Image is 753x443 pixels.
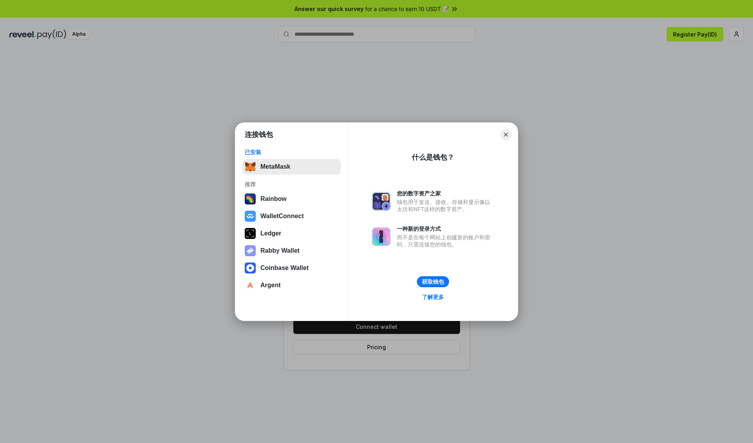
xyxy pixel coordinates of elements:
[397,199,494,213] div: 钱包用于发送、接收、存储和显示像以太坊和NFT这样的数字资产。
[245,161,256,172] img: svg+xml,%3Csvg%20fill%3D%22none%22%20height%3D%2233%22%20viewBox%3D%220%200%2035%2033%22%20width%...
[245,263,256,273] img: svg+xml,%3Csvg%20width%3D%2228%22%20height%3D%2228%22%20viewBox%3D%220%200%2028%2028%22%20fill%3D...
[245,149,338,156] div: 已安装
[260,163,290,170] div: MetaMask
[372,192,391,211] img: svg+xml,%3Csvg%20xmlns%3D%22http%3A%2F%2Fwww.w3.org%2F2000%2Fsvg%22%20fill%3D%22none%22%20viewBox...
[242,277,341,293] button: Argent
[242,208,341,224] button: WalletConnect
[260,264,309,272] div: Coinbase Wallet
[245,280,256,291] img: svg+xml,%3Csvg%20width%3D%2228%22%20height%3D%2228%22%20viewBox%3D%220%200%2028%2028%22%20fill%3D...
[245,181,338,188] div: 推荐
[372,227,391,246] img: svg+xml,%3Csvg%20xmlns%3D%22http%3A%2F%2Fwww.w3.org%2F2000%2Fsvg%22%20fill%3D%22none%22%20viewBox...
[260,230,281,237] div: Ledger
[242,243,341,259] button: Rabby Wallet
[245,228,256,239] img: svg+xml,%3Csvg%20xmlns%3D%22http%3A%2F%2Fwww.w3.org%2F2000%2Fsvg%22%20width%3D%2228%22%20height%3...
[422,278,444,285] div: 获取钱包
[245,193,256,204] img: svg+xml,%3Csvg%20width%3D%22120%22%20height%3D%22120%22%20viewBox%3D%220%200%20120%20120%22%20fil...
[245,211,256,222] img: svg+xml,%3Csvg%20width%3D%2228%22%20height%3D%2228%22%20viewBox%3D%220%200%2028%2028%22%20fill%3D...
[242,159,341,175] button: MetaMask
[397,225,494,232] div: 一种新的登录方式
[245,245,256,256] img: svg+xml,%3Csvg%20xmlns%3D%22http%3A%2F%2Fwww.w3.org%2F2000%2Fsvg%22%20fill%3D%22none%22%20viewBox...
[260,195,287,202] div: Rainbow
[242,191,341,207] button: Rainbow
[500,129,511,140] button: Close
[260,213,304,220] div: WalletConnect
[245,130,273,139] h1: 连接钱包
[242,226,341,241] button: Ledger
[397,234,494,248] div: 而不是在每个网站上创建新的账户和密码，只需连接您的钱包。
[422,294,444,301] div: 了解更多
[417,292,449,302] a: 了解更多
[260,282,281,289] div: Argent
[242,260,341,276] button: Coinbase Wallet
[397,190,494,197] div: 您的数字资产之家
[412,153,454,162] div: 什么是钱包？
[260,247,300,254] div: Rabby Wallet
[417,276,449,287] button: 获取钱包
